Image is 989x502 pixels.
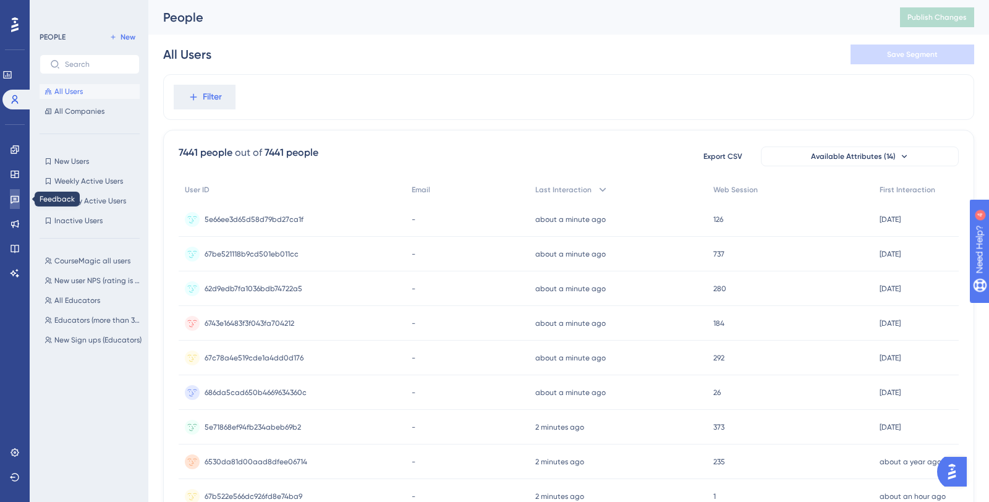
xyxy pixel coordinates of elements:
[205,457,307,467] span: 6530da81d00aad8dfee06714
[65,60,129,69] input: Search
[185,185,210,195] span: User ID
[880,215,901,224] time: [DATE]
[880,250,901,258] time: [DATE]
[880,319,901,328] time: [DATE]
[40,84,140,99] button: All Users
[86,6,90,16] div: 4
[205,388,307,398] span: 686da5cad650b4669634360c
[40,213,140,228] button: Inactive Users
[412,422,415,432] span: -
[880,492,946,501] time: about an hour ago
[887,49,938,59] span: Save Segment
[713,422,724,432] span: 373
[412,388,415,398] span: -
[535,250,606,258] time: about a minute ago
[703,151,742,161] span: Export CSV
[205,284,302,294] span: 62d9edb7fa1036bdb74722a5
[851,45,974,64] button: Save Segment
[713,353,724,363] span: 292
[907,12,967,22] span: Publish Changes
[412,284,415,294] span: -
[713,284,726,294] span: 280
[535,284,606,293] time: about a minute ago
[40,154,140,169] button: New Users
[40,273,147,288] button: New user NPS (rating is greater than 5)
[900,7,974,27] button: Publish Changes
[535,319,606,328] time: about a minute ago
[412,215,415,224] span: -
[40,32,66,42] div: PEOPLE
[412,491,415,501] span: -
[205,249,299,259] span: 67be521118b9cd501eb011cc
[205,318,294,328] span: 6743e16483f3f043fa704212
[54,315,142,325] span: Educators (more than 30 days)
[40,174,140,189] button: Weekly Active Users
[692,147,753,166] button: Export CSV
[412,353,415,363] span: -
[811,151,896,161] span: Available Attributes (14)
[54,216,103,226] span: Inactive Users
[163,9,869,26] div: People
[880,457,941,466] time: about a year ago
[880,354,901,362] time: [DATE]
[54,106,104,116] span: All Companies
[235,145,262,160] div: out of
[54,256,130,266] span: CourseMagic all users
[40,293,147,308] button: All Educators
[535,423,584,432] time: 2 minutes ago
[54,335,142,345] span: New Sign ups (Educators)
[713,491,716,501] span: 1
[179,145,232,160] div: 7441 people
[40,333,147,347] button: New Sign ups (Educators)
[40,313,147,328] button: Educators (more than 30 days)
[713,388,721,398] span: 26
[54,176,123,186] span: Weekly Active Users
[412,318,415,328] span: -
[761,147,959,166] button: Available Attributes (14)
[205,422,301,432] span: 5e71868ef94fb234abeb69b2
[203,90,222,104] span: Filter
[40,194,140,208] button: Monthly Active Users
[412,249,415,259] span: -
[29,3,77,18] span: Need Help?
[880,388,901,397] time: [DATE]
[535,388,606,397] time: about a minute ago
[713,215,723,224] span: 126
[105,30,140,45] button: New
[54,156,89,166] span: New Users
[205,215,303,224] span: 5e66ee3d65d58d79bd27ca1f
[535,185,592,195] span: Last Interaction
[54,296,100,305] span: All Educators
[412,457,415,467] span: -
[880,185,935,195] span: First Interaction
[40,253,147,268] button: CourseMagic all users
[205,353,303,363] span: 67c78a4e519cde1a4dd0d176
[205,491,302,501] span: 67b522e566dc926fd8e74ba9
[535,354,606,362] time: about a minute ago
[880,284,901,293] time: [DATE]
[713,249,724,259] span: 737
[713,185,758,195] span: Web Session
[937,453,974,490] iframe: UserGuiding AI Assistant Launcher
[535,457,584,466] time: 2 minutes ago
[54,276,142,286] span: New user NPS (rating is greater than 5)
[880,423,901,432] time: [DATE]
[713,457,725,467] span: 235
[163,46,211,63] div: All Users
[54,87,83,96] span: All Users
[535,215,606,224] time: about a minute ago
[265,145,318,160] div: 7441 people
[412,185,430,195] span: Email
[54,196,126,206] span: Monthly Active Users
[535,492,584,501] time: 2 minutes ago
[713,318,724,328] span: 184
[174,85,236,109] button: Filter
[121,32,135,42] span: New
[40,104,140,119] button: All Companies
